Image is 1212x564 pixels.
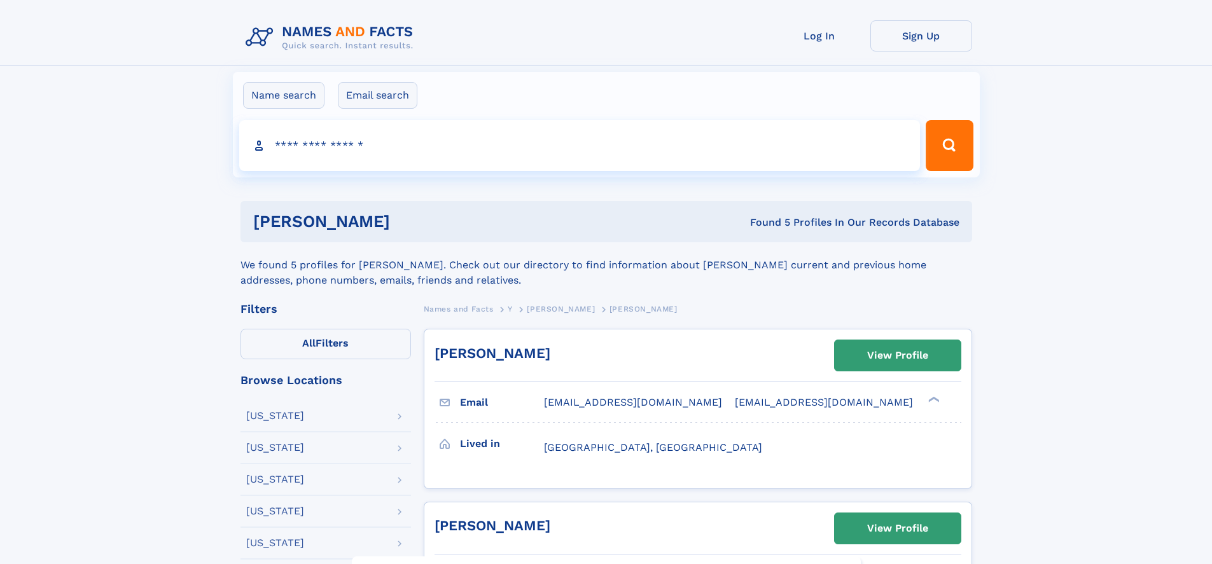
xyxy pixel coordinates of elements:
div: View Profile [867,514,928,543]
span: [EMAIL_ADDRESS][DOMAIN_NAME] [735,396,913,408]
span: [PERSON_NAME] [609,305,678,313]
span: [GEOGRAPHIC_DATA], [GEOGRAPHIC_DATA] [544,441,762,453]
div: Filters [240,303,411,315]
button: Search Button [926,120,973,171]
div: We found 5 profiles for [PERSON_NAME]. Check out our directory to find information about [PERSON_... [240,242,972,288]
img: Logo Names and Facts [240,20,424,55]
label: Email search [338,82,417,109]
label: Filters [240,329,411,359]
a: View Profile [835,340,961,371]
a: Log In [769,20,870,52]
div: Browse Locations [240,375,411,386]
div: Found 5 Profiles In Our Records Database [570,216,959,230]
label: Name search [243,82,324,109]
div: View Profile [867,341,928,370]
span: Y [508,305,513,313]
div: [US_STATE] [246,474,304,485]
input: search input [239,120,921,171]
span: [PERSON_NAME] [527,305,595,313]
h3: Email [460,392,544,413]
span: [EMAIL_ADDRESS][DOMAIN_NAME] [544,396,722,408]
a: [PERSON_NAME] [435,345,550,361]
h1: [PERSON_NAME] [253,214,570,230]
span: All [302,337,316,349]
a: Names and Facts [424,301,494,317]
a: [PERSON_NAME] [435,518,550,533]
div: [US_STATE] [246,443,304,453]
div: [US_STATE] [246,411,304,421]
div: [US_STATE] [246,506,304,516]
a: [PERSON_NAME] [527,301,595,317]
a: Y [508,301,513,317]
h3: Lived in [460,433,544,455]
div: ❯ [925,395,940,404]
a: View Profile [835,513,961,544]
a: Sign Up [870,20,972,52]
div: [US_STATE] [246,538,304,548]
